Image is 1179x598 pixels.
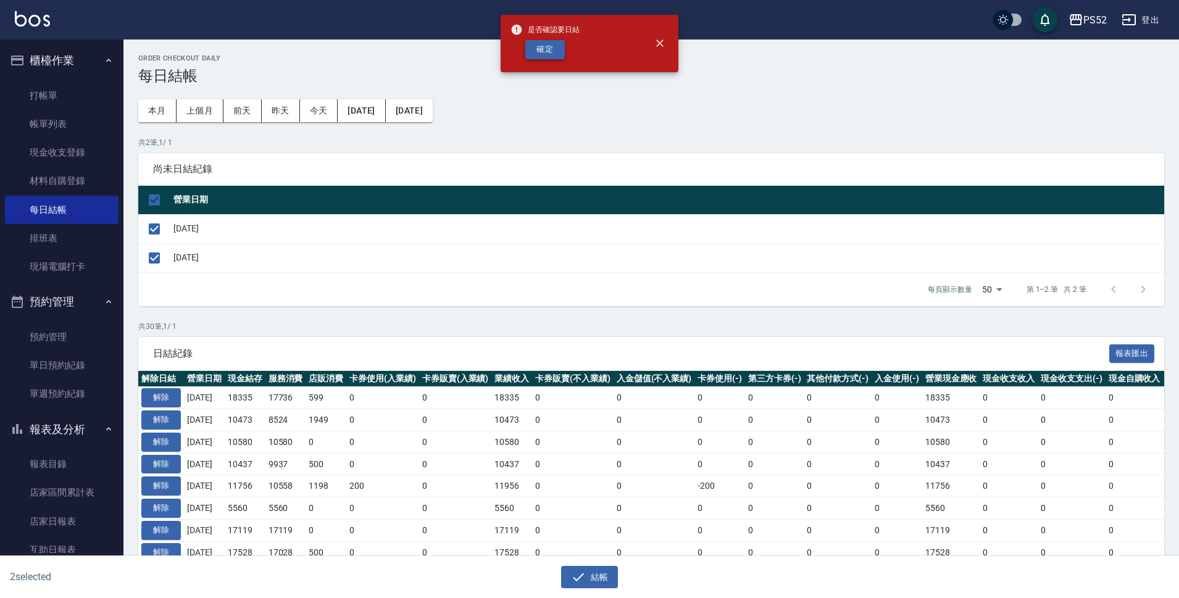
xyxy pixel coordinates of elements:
td: 0 [872,387,922,409]
td: 500 [306,453,346,475]
td: 0 [614,497,695,520]
td: 10437 [491,453,532,475]
th: 卡券販賣(不入業績) [532,371,614,387]
td: 0 [745,431,804,453]
td: 0 [1106,431,1164,453]
td: 0 [306,431,346,453]
td: 0 [614,453,695,475]
td: 0 [1106,475,1164,497]
img: Logo [15,11,50,27]
button: 解除 [141,499,181,518]
th: 業績收入 [491,371,532,387]
button: 櫃檯作業 [5,44,119,77]
button: 解除 [141,521,181,540]
td: 0 [532,387,614,409]
td: 17119 [922,519,980,541]
td: 11956 [491,475,532,497]
td: 0 [694,409,745,431]
td: 0 [532,519,614,541]
td: 17028 [265,541,306,563]
td: 0 [419,387,492,409]
td: 17119 [265,519,306,541]
th: 現金結存 [225,371,265,387]
td: 10580 [225,431,265,453]
td: 0 [419,453,492,475]
a: 打帳單 [5,81,119,110]
td: 0 [694,387,745,409]
td: 0 [346,431,419,453]
a: 材料自購登錄 [5,167,119,195]
td: 0 [346,519,419,541]
td: 0 [1106,453,1164,475]
td: 0 [804,541,872,563]
td: 9937 [265,453,306,475]
td: 0 [804,387,872,409]
a: 現金收支登錄 [5,138,119,167]
td: 5560 [922,497,980,520]
td: 0 [346,453,419,475]
td: 0 [1106,541,1164,563]
td: 0 [306,497,346,520]
td: 0 [1038,431,1106,453]
td: 0 [694,431,745,453]
button: 今天 [300,99,338,122]
button: [DATE] [338,99,385,122]
a: 報表目錄 [5,450,119,478]
td: 0 [532,409,614,431]
button: 解除 [141,388,181,407]
td: 0 [872,431,922,453]
button: 本月 [138,99,177,122]
td: 500 [306,541,346,563]
td: 0 [745,497,804,520]
a: 互助日報表 [5,536,119,564]
td: [DATE] [184,387,225,409]
td: 0 [614,431,695,453]
td: 200 [346,475,419,497]
div: PS52 [1083,12,1107,28]
td: 10580 [265,431,306,453]
button: close [646,30,673,57]
td: 0 [745,387,804,409]
td: 0 [872,497,922,520]
td: 0 [419,541,492,563]
a: 每日結帳 [5,196,119,224]
td: 10580 [922,431,980,453]
td: 18335 [922,387,980,409]
h6: 2 selected [10,569,293,584]
td: [DATE] [170,214,1164,243]
td: 17528 [491,541,532,563]
td: 0 [532,475,614,497]
p: 每頁顯示數量 [928,284,972,295]
td: 0 [694,497,745,520]
td: 0 [1038,497,1106,520]
td: 0 [1038,453,1106,475]
td: 10580 [491,431,532,453]
td: 0 [346,409,419,431]
a: 帳單列表 [5,110,119,138]
span: 日結紀錄 [153,347,1109,360]
td: [DATE] [184,519,225,541]
td: 0 [745,453,804,475]
td: 0 [419,409,492,431]
td: 0 [745,519,804,541]
th: 營業日期 [184,371,225,387]
th: 現金收支支出(-) [1038,371,1106,387]
td: 0 [804,409,872,431]
button: 解除 [141,543,181,562]
td: 17528 [225,541,265,563]
a: 店家日報表 [5,507,119,536]
th: 現金自購收入 [1106,371,1164,387]
td: 11756 [225,475,265,497]
td: 0 [1106,387,1164,409]
td: 18335 [491,387,532,409]
button: 確定 [525,40,565,59]
td: 0 [1038,475,1106,497]
td: 0 [980,541,1038,563]
p: 共 30 筆, 1 / 1 [138,321,1164,332]
span: 尚未日結紀錄 [153,163,1149,175]
button: 昨天 [262,99,300,122]
button: 上個月 [177,99,223,122]
td: 0 [1038,387,1106,409]
td: 17736 [265,387,306,409]
td: 0 [419,497,492,520]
